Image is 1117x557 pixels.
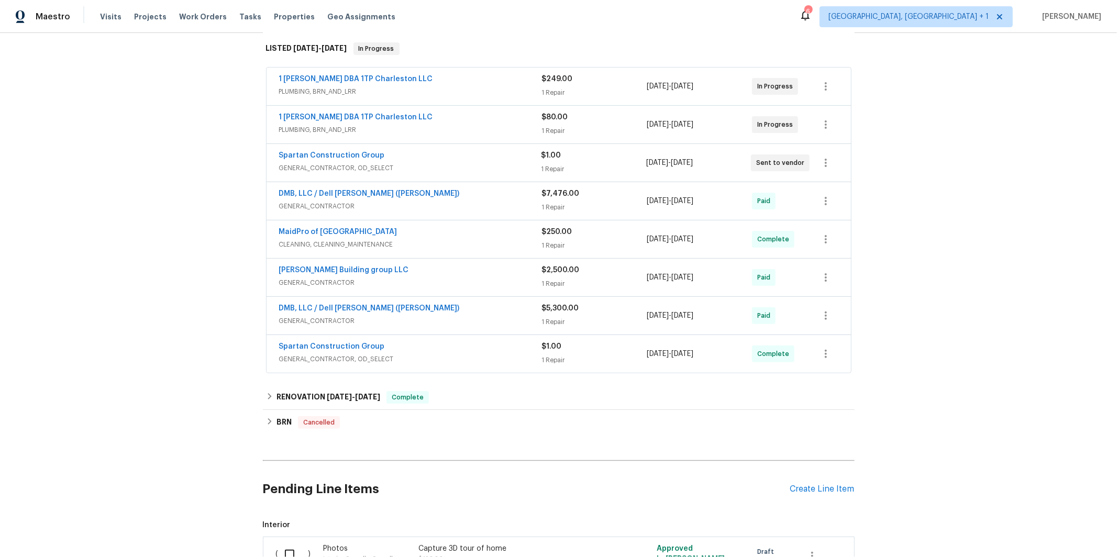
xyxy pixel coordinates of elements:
a: MaidPro of [GEOGRAPHIC_DATA] [279,228,397,236]
span: [DATE] [671,121,693,128]
span: [DATE] [671,274,693,281]
span: $7,476.00 [542,190,580,197]
span: Photos [323,545,348,552]
span: Projects [134,12,167,22]
span: Maestro [36,12,70,22]
span: [DATE] [647,83,669,90]
div: BRN Cancelled [263,410,855,435]
span: CLEANING, CLEANING_MAINTENANCE [279,239,542,250]
span: [DATE] [294,44,319,52]
div: RENOVATION [DATE]-[DATE]Complete [263,385,855,410]
span: GENERAL_CONTRACTOR, OD_SELECT [279,354,542,364]
span: [DATE] [322,44,347,52]
span: [DATE] [647,121,669,128]
span: Paid [757,196,775,206]
a: DMB, LLC / Dell [PERSON_NAME] ([PERSON_NAME]) [279,305,460,312]
span: Properties [274,12,315,22]
span: [DATE] [671,197,693,205]
div: 1 Repair [542,355,647,365]
span: $1.00 [542,343,562,350]
span: Visits [100,12,121,22]
span: GENERAL_CONTRACTOR [279,201,542,211]
h6: LISTED [266,42,347,55]
span: GENERAL_CONTRACTOR [279,277,542,288]
div: 1 Repair [542,240,647,251]
span: $80.00 [542,114,568,121]
span: - [647,272,693,283]
span: - [647,349,693,359]
h2: Pending Line Items [263,465,790,514]
span: [DATE] [671,83,693,90]
span: $250.00 [542,228,572,236]
div: 1 Repair [542,317,647,327]
div: 1 Repair [541,164,646,174]
span: Cancelled [299,417,339,428]
div: Capture 3D tour of home [418,543,603,554]
span: [DATE] [355,393,380,400]
span: [DATE] [647,197,669,205]
span: - [327,393,380,400]
span: [DATE] [671,350,693,358]
span: $2,500.00 [542,266,580,274]
span: In Progress [757,81,797,92]
span: Complete [757,234,793,244]
div: 1 Repair [542,126,647,136]
a: 1 [PERSON_NAME] DBA 1TP Charleston LLC [279,75,433,83]
span: Interior [263,520,855,530]
span: Geo Assignments [327,12,395,22]
a: Spartan Construction Group [279,152,385,159]
div: LISTED [DATE]-[DATE]In Progress [263,32,855,65]
span: Draft [757,547,778,557]
div: Create Line Item [790,484,855,494]
a: Spartan Construction Group [279,343,385,350]
span: - [646,158,693,168]
span: [DATE] [646,159,668,166]
span: Work Orders [179,12,227,22]
div: 6 [804,6,812,17]
span: In Progress [757,119,797,130]
span: $5,300.00 [542,305,579,312]
span: [DATE] [671,312,693,319]
span: $249.00 [542,75,573,83]
span: - [647,234,693,244]
span: [DATE] [647,274,669,281]
h6: RENOVATION [277,391,380,404]
div: 1 Repair [542,278,647,289]
span: [DATE] [671,159,693,166]
span: - [647,119,693,130]
span: Paid [757,310,775,321]
span: GENERAL_CONTRACTOR, OD_SELECT [279,163,541,173]
span: PLUMBING, BRN_AND_LRR [279,125,542,135]
a: 1 [PERSON_NAME] DBA 1TP Charleston LLC [279,114,433,121]
span: - [647,196,693,206]
span: [PERSON_NAME] [1038,12,1101,22]
div: 1 Repair [542,87,647,98]
div: 1 Repair [542,202,647,213]
span: In Progress [355,43,399,54]
span: - [294,44,347,52]
span: $1.00 [541,152,561,159]
span: [DATE] [327,393,352,400]
a: [PERSON_NAME] Building group LLC [279,266,409,274]
span: Complete [388,392,428,403]
span: - [647,310,693,321]
span: [DATE] [647,350,669,358]
span: [DATE] [647,312,669,319]
a: DMB, LLC / Dell [PERSON_NAME] ([PERSON_NAME]) [279,190,460,197]
span: Complete [757,349,793,359]
span: GENERAL_CONTRACTOR [279,316,542,326]
span: [DATE] [671,236,693,243]
span: Tasks [239,13,261,20]
span: Sent to vendor [756,158,809,168]
h6: BRN [277,416,292,429]
span: PLUMBING, BRN_AND_LRR [279,86,542,97]
span: - [647,81,693,92]
span: [DATE] [647,236,669,243]
span: [GEOGRAPHIC_DATA], [GEOGRAPHIC_DATA] + 1 [828,12,989,22]
span: Paid [757,272,775,283]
